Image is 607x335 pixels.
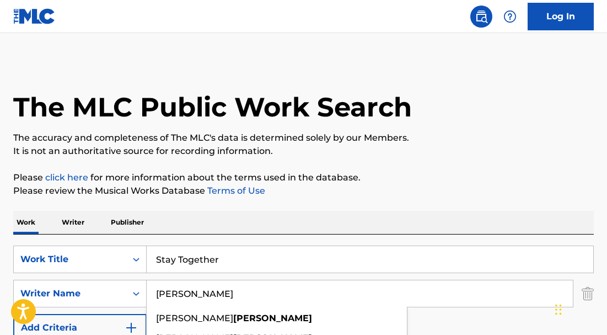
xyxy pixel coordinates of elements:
[582,280,594,307] img: Delete Criterion
[20,253,120,266] div: Work Title
[233,313,312,323] strong: [PERSON_NAME]
[108,211,147,234] p: Publisher
[20,287,120,300] div: Writer Name
[13,8,56,24] img: MLC Logo
[13,211,39,234] p: Work
[125,321,138,334] img: 9d2ae6d4665cec9f34b9.svg
[503,10,517,23] img: help
[470,6,492,28] a: Public Search
[13,131,594,145] p: The accuracy and completeness of The MLC's data is determined solely by our Members.
[205,185,265,196] a: Terms of Use
[45,172,88,183] a: click here
[555,293,562,326] div: Drag
[528,3,594,30] a: Log In
[13,145,594,158] p: It is not an authoritative source for recording information.
[499,6,521,28] div: Help
[552,282,607,335] iframe: Chat Widget
[13,171,594,184] p: Please for more information about the terms used in the database.
[58,211,88,234] p: Writer
[13,91,412,124] h1: The MLC Public Work Search
[156,313,233,323] span: [PERSON_NAME]
[475,10,488,23] img: search
[13,184,594,198] p: Please review the Musical Works Database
